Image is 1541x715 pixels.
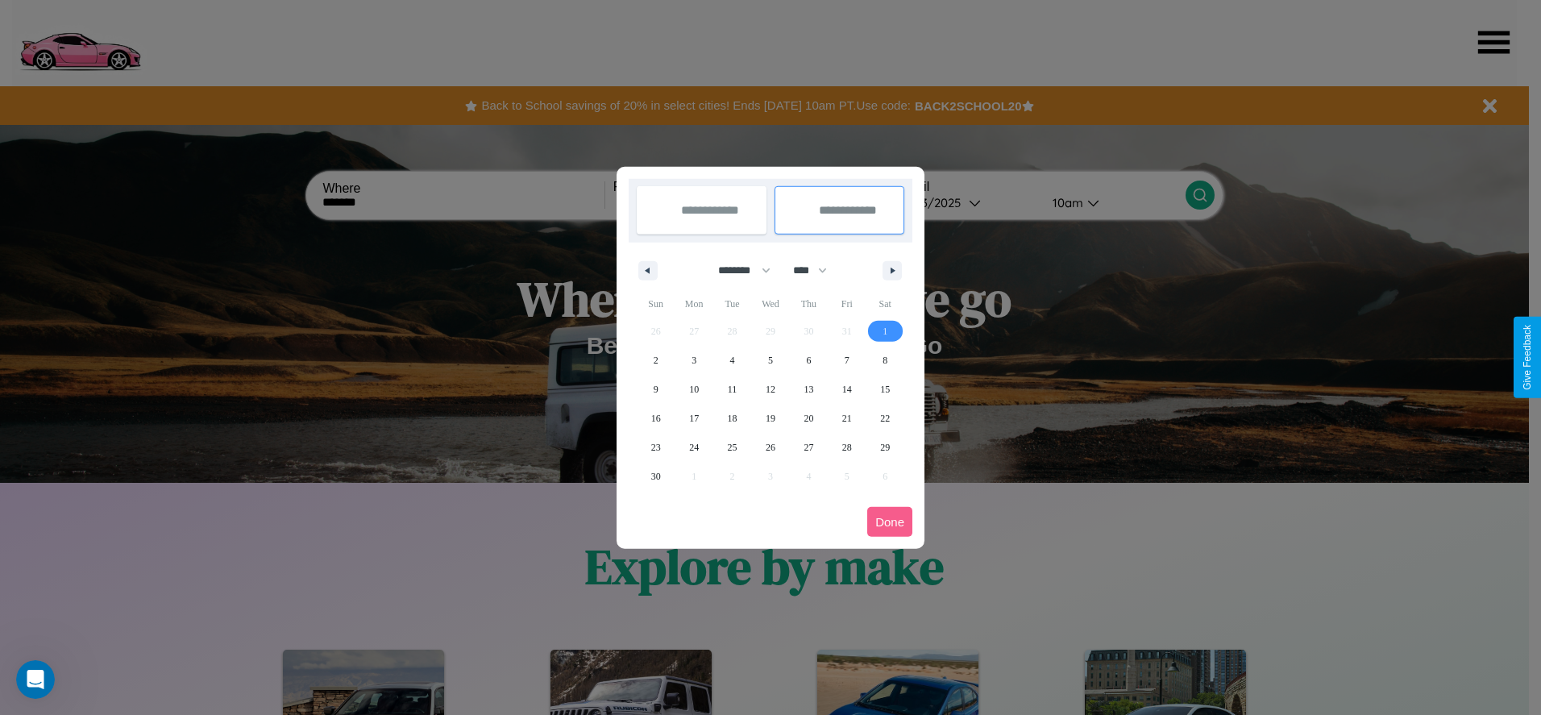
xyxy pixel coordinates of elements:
[806,346,811,375] span: 6
[751,404,789,433] button: 19
[828,346,866,375] button: 7
[751,291,789,317] span: Wed
[880,433,890,462] span: 29
[880,404,890,433] span: 22
[866,291,904,317] span: Sat
[790,404,828,433] button: 20
[675,404,712,433] button: 17
[692,346,696,375] span: 3
[866,375,904,404] button: 15
[728,433,737,462] span: 25
[866,346,904,375] button: 8
[689,433,699,462] span: 24
[654,346,658,375] span: 2
[675,433,712,462] button: 24
[790,346,828,375] button: 6
[689,375,699,404] span: 10
[675,291,712,317] span: Mon
[866,433,904,462] button: 29
[828,375,866,404] button: 14
[16,660,55,699] iframe: Intercom live chat
[790,291,828,317] span: Thu
[751,433,789,462] button: 26
[651,404,661,433] span: 16
[804,433,813,462] span: 27
[713,375,751,404] button: 11
[651,433,661,462] span: 23
[880,375,890,404] span: 15
[804,375,813,404] span: 13
[713,291,751,317] span: Tue
[751,375,789,404] button: 12
[637,375,675,404] button: 9
[766,433,775,462] span: 26
[713,433,751,462] button: 25
[637,462,675,491] button: 30
[867,507,912,537] button: Done
[768,346,773,375] span: 5
[766,375,775,404] span: 12
[637,404,675,433] button: 16
[828,291,866,317] span: Fri
[883,317,887,346] span: 1
[828,433,866,462] button: 28
[883,346,887,375] span: 8
[842,404,852,433] span: 21
[713,346,751,375] button: 4
[637,291,675,317] span: Sun
[728,404,737,433] span: 18
[804,404,813,433] span: 20
[1522,325,1533,390] div: Give Feedback
[675,346,712,375] button: 3
[828,404,866,433] button: 21
[751,346,789,375] button: 5
[766,404,775,433] span: 19
[842,433,852,462] span: 28
[845,346,849,375] span: 7
[790,433,828,462] button: 27
[730,346,735,375] span: 4
[637,346,675,375] button: 2
[637,433,675,462] button: 23
[866,317,904,346] button: 1
[651,462,661,491] span: 30
[790,375,828,404] button: 13
[866,404,904,433] button: 22
[689,404,699,433] span: 17
[713,404,751,433] button: 18
[842,375,852,404] span: 14
[654,375,658,404] span: 9
[675,375,712,404] button: 10
[728,375,737,404] span: 11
